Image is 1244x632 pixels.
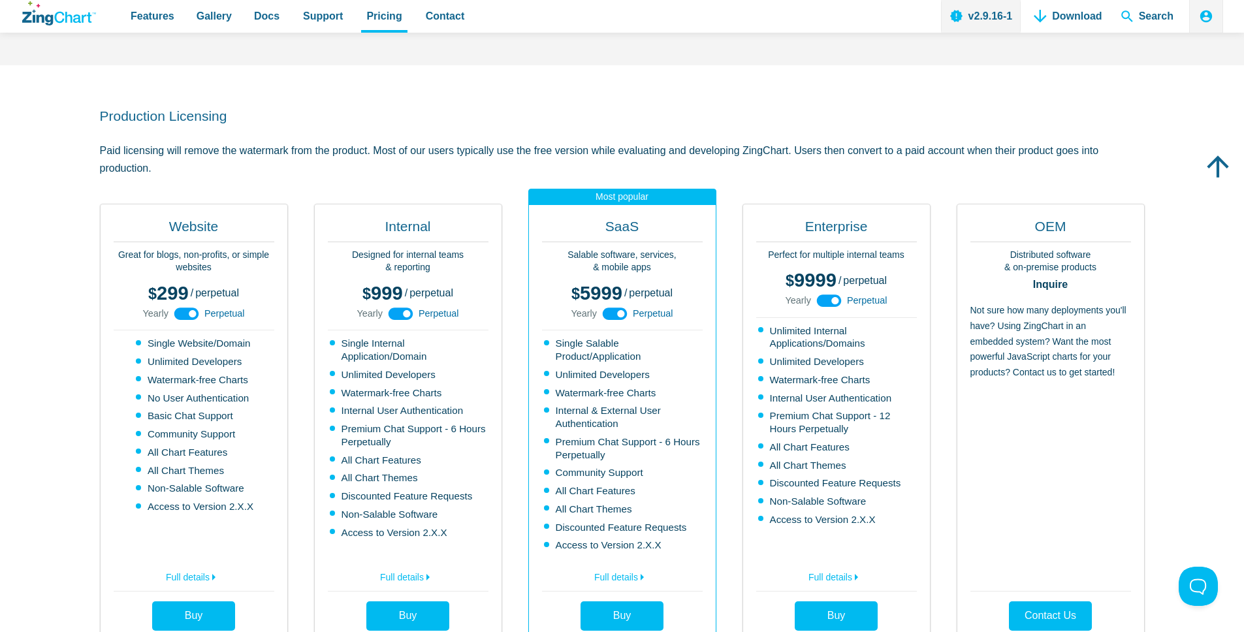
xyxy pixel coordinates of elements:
a: Full details [542,565,703,586]
span: 999 [362,283,403,304]
li: Community Support [544,466,703,479]
li: Access to Version 2.X.X [758,513,917,526]
span: perpetual [409,287,453,298]
p: Salable software, services, & mobile apps [542,249,703,274]
h2: Enterprise [756,217,917,242]
li: All Chart Themes [544,503,703,516]
span: Buy [613,610,631,621]
li: Community Support [136,428,253,441]
span: Buy [185,610,203,621]
span: Contact Us [1025,610,1076,621]
span: Perpetual [847,296,887,305]
li: Access to Version 2.X.X [136,500,253,513]
span: Support [303,7,343,25]
span: Yearly [571,309,596,318]
li: Internal User Authentication [330,404,488,417]
span: Yearly [142,309,168,318]
h2: Website [114,217,274,242]
li: Unlimited Developers [544,368,703,381]
span: perpetual [195,287,239,298]
a: Full details [114,565,274,586]
li: All Chart Themes [758,459,917,472]
p: Perfect for multiple internal teams [756,249,917,262]
span: / [838,276,841,286]
li: Watermark-free Charts [136,373,253,387]
li: All Chart Themes [330,471,488,484]
li: No User Authentication [136,392,253,405]
span: perpetual [629,287,673,298]
a: Buy [795,601,878,631]
a: Buy [152,601,235,631]
li: All Chart Features [136,446,253,459]
li: Discounted Feature Requests [758,477,917,490]
span: / [624,288,627,298]
span: Perpetual [419,309,459,318]
span: Docs [254,7,279,25]
li: Single Salable Product/Application [544,337,703,363]
iframe: Toggle Customer Support [1179,567,1218,606]
li: Access to Version 2.X.X [544,539,703,552]
span: / [191,288,193,298]
li: Unlimited Internal Applications/Domains [758,324,917,351]
span: Gallery [197,7,232,25]
li: All Chart Themes [136,464,253,477]
li: Unlimited Developers [136,355,253,368]
li: Premium Chat Support - 6 Hours Perpetually [330,422,488,449]
h2: OEM [970,217,1131,242]
li: Basic Chat Support [136,409,253,422]
li: Premium Chat Support - 12 Hours Perpetually [758,409,917,435]
span: / [405,288,407,298]
span: Yearly [357,309,382,318]
li: Non-Salable Software [758,495,917,508]
span: perpetual [843,275,887,286]
h2: Internal [328,217,488,242]
li: All Chart Features [544,484,703,498]
li: Unlimited Developers [758,355,917,368]
p: Distributed software & on-premise products [970,249,1131,274]
p: Great for blogs, non-profits, or simple websites [114,249,274,274]
span: Buy [827,610,846,621]
li: Discounted Feature Requests [330,490,488,503]
a: ZingChart Logo. Click to return to the homepage [22,1,96,25]
span: Buy [399,610,417,621]
h2: SaaS [542,217,703,242]
li: Unlimited Developers [330,368,488,381]
li: Watermark-free Charts [758,373,917,387]
li: Internal & External User Authentication [544,404,703,430]
li: Premium Chat Support - 6 Hours Perpetually [544,435,703,462]
li: Single Website/Domain [136,337,253,350]
li: Non-Salable Software [330,508,488,521]
span: Pricing [366,7,402,25]
span: 9999 [786,270,837,291]
span: Features [131,7,174,25]
a: Full details [328,565,488,586]
span: 5999 [571,283,622,304]
a: Contact Us [1009,601,1092,631]
li: All Chart Features [758,441,917,454]
p: Not sure how many deployments you'll have? Using ZingChart in an embedded system? Want the most p... [970,303,1131,584]
a: Buy [581,601,663,631]
li: Watermark-free Charts [544,387,703,400]
a: Full details [756,565,917,586]
span: Contact [426,7,465,25]
a: Buy [366,601,449,631]
li: Watermark-free Charts [330,387,488,400]
span: Yearly [785,296,810,305]
li: Access to Version 2.X.X [330,526,488,539]
li: Discounted Feature Requests [544,521,703,534]
p: Designed for internal teams & reporting [328,249,488,274]
h2: Production Licensing [100,107,1145,125]
li: Internal User Authentication [758,392,917,405]
span: 299 [148,283,189,304]
li: Non-Salable Software [136,482,253,495]
li: All Chart Features [330,454,488,467]
strong: Inquire [970,279,1131,290]
span: Perpetual [204,309,245,318]
span: Perpetual [633,309,673,318]
li: Single Internal Application/Domain [330,337,488,363]
p: Paid licensing will remove the watermark from the product. Most of our users typically use the fr... [100,142,1145,177]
